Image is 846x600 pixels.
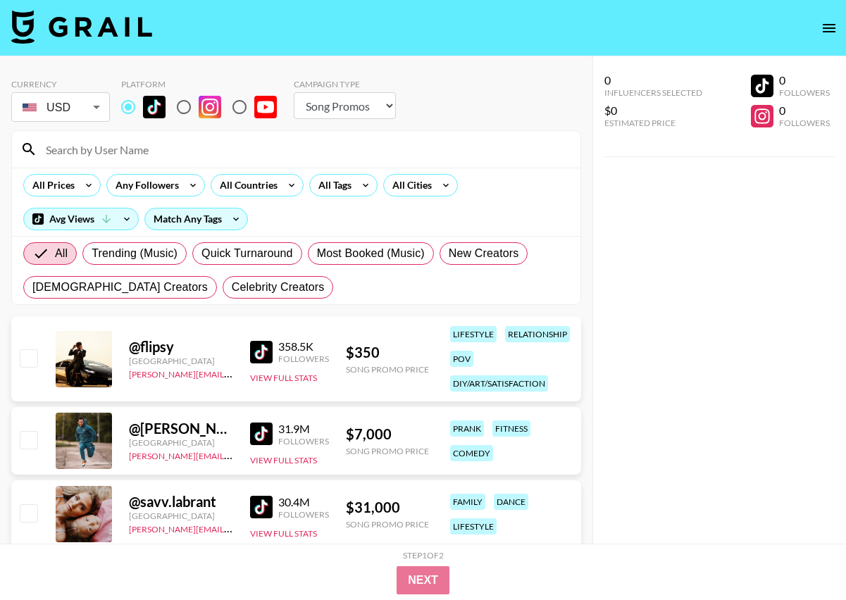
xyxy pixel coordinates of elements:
div: @ savv.labrant [129,493,233,511]
div: [GEOGRAPHIC_DATA] [129,437,233,448]
button: Next [397,566,449,594]
div: lifestyle [450,518,497,535]
a: [PERSON_NAME][EMAIL_ADDRESS][DOMAIN_NAME] [129,521,337,535]
div: Influencers Selected [604,87,702,98]
div: Followers [278,509,329,520]
div: dance [494,494,528,510]
div: 0 [604,73,702,87]
button: View Full Stats [250,373,317,383]
div: $ 350 [346,344,429,361]
div: Any Followers [107,175,182,196]
div: diy/art/satisfaction [450,375,548,392]
img: TikTok [250,341,273,363]
div: All Tags [310,175,354,196]
img: Instagram [199,96,221,118]
div: USD [14,95,107,120]
div: [GEOGRAPHIC_DATA] [129,511,233,521]
div: Platform [121,79,288,89]
span: Quick Turnaround [201,245,293,262]
div: comedy [450,445,493,461]
div: Estimated Price [604,118,702,128]
div: Campaign Type [294,79,396,89]
div: 358.5K [278,339,329,354]
input: Search by User Name [37,138,572,161]
div: All Prices [24,175,77,196]
div: Followers [278,436,329,446]
div: Followers [779,87,830,98]
span: [DEMOGRAPHIC_DATA] Creators [32,279,208,296]
div: Step 1 of 2 [403,550,444,561]
div: Followers [779,118,830,128]
div: 0 [779,73,830,87]
button: View Full Stats [250,455,317,465]
div: fitness [492,420,530,437]
img: Grail Talent [11,10,152,44]
img: TikTok [250,423,273,445]
div: 30.4M [278,495,329,509]
button: open drawer [815,14,843,42]
div: relationship [505,326,570,342]
img: TikTok [143,96,166,118]
div: Song Promo Price [346,446,429,456]
div: Song Promo Price [346,364,429,375]
div: family [450,494,485,510]
span: Trending (Music) [92,245,178,262]
img: YouTube [254,96,277,118]
div: Followers [278,354,329,364]
iframe: Drift Widget Chat Controller [776,530,829,583]
div: $0 [604,104,702,118]
div: Avg Views [24,208,138,230]
div: Song Promo Price [346,519,429,530]
div: $ 31,000 [346,499,429,516]
div: Match Any Tags [145,208,247,230]
span: Most Booked (Music) [317,245,425,262]
button: View Full Stats [250,528,317,539]
div: All Cities [384,175,435,196]
span: Celebrity Creators [232,279,325,296]
a: [PERSON_NAME][EMAIL_ADDRESS][DOMAIN_NAME] [129,448,337,461]
span: All [55,245,68,262]
a: [PERSON_NAME][EMAIL_ADDRESS][DOMAIN_NAME] [129,366,337,380]
div: Currency [11,79,110,89]
div: lifestyle [450,326,497,342]
img: TikTok [250,496,273,518]
div: [GEOGRAPHIC_DATA] [129,356,233,366]
div: All Countries [211,175,280,196]
div: 0 [779,104,830,118]
span: New Creators [449,245,519,262]
div: $ 7,000 [346,425,429,443]
div: @ flipsy [129,338,233,356]
div: 31.9M [278,422,329,436]
div: @ [PERSON_NAME].[PERSON_NAME] [129,420,233,437]
div: pov [450,351,473,367]
div: prank [450,420,484,437]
